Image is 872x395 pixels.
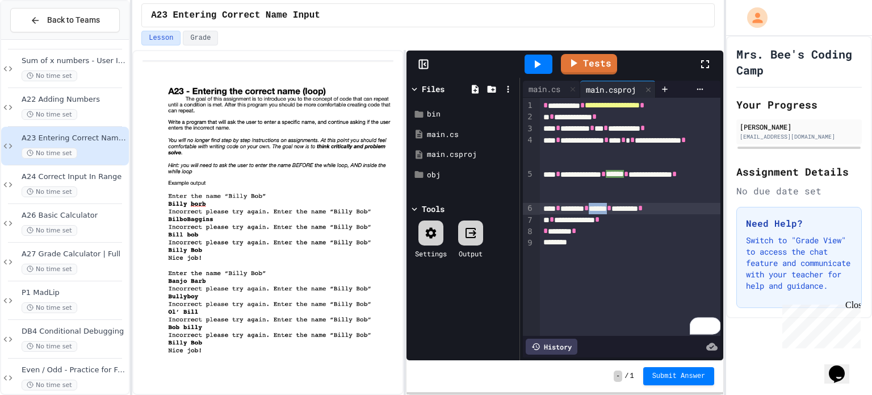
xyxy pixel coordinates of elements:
div: main.cs [523,81,580,98]
h2: Your Progress [736,97,862,113]
div: [PERSON_NAME] [740,122,858,132]
div: 8 [523,226,534,238]
a: Tests [561,54,617,74]
div: main.csproj [427,149,515,160]
span: Submit Answer [652,372,706,381]
div: main.csproj [580,84,642,95]
div: [EMAIL_ADDRESS][DOMAIN_NAME] [740,132,858,141]
span: A27 Grade Calculator | Full [22,250,127,259]
h1: Mrs. Bee's Coding Camp [736,46,862,78]
span: No time set [22,70,77,81]
span: Sum of x numbers - User Input [22,56,127,66]
div: My Account [735,5,770,31]
div: main.cs [523,83,566,95]
div: 7 [523,215,534,226]
span: A24 Correct Input In Range [22,172,127,182]
div: 1 [523,100,534,111]
span: Even / Odd - Practice for Fizz Buzz [22,365,127,375]
p: Switch to "Grade View" to access the chat feature and communicate with your teacher for help and ... [746,235,852,292]
div: Tools [422,203,445,215]
span: No time set [22,148,77,159]
div: obj [427,169,515,181]
div: 4 [523,135,534,169]
iframe: chat widget [824,350,861,384]
div: History [526,339,577,355]
span: No time set [22,109,77,120]
div: No due date set [736,184,862,198]
div: main.csproj [580,81,656,98]
span: - [614,371,622,382]
span: No time set [22,302,77,313]
div: To enrich screen reader interactions, please activate Accessibility in Grammarly extension settings [540,98,721,336]
button: Lesson [141,31,181,45]
iframe: chat widget [778,300,861,348]
span: No time set [22,264,77,275]
div: 3 [523,123,534,135]
span: No time set [22,225,77,236]
span: A26 Basic Calculator [22,211,127,221]
div: Chat with us now!Close [5,5,78,72]
span: A23 Entering Correct Name Input [22,134,127,143]
div: 6 [523,203,534,214]
div: 2 [523,111,534,123]
div: main.cs [427,129,515,140]
h2: Assignment Details [736,164,862,180]
span: Back to Teams [47,14,100,26]
div: Files [422,83,445,95]
div: Settings [415,248,447,259]
span: No time set [22,380,77,390]
span: A22 Adding Numbers [22,95,127,105]
h3: Need Help? [746,217,852,230]
div: Output [459,248,483,259]
button: Grade [183,31,218,45]
span: No time set [22,341,77,352]
span: A23 Entering Correct Name Input [151,9,320,22]
span: 1 [630,372,634,381]
span: DB4 Conditional Debugging [22,327,127,336]
span: / [624,372,628,381]
span: P1 MadLip [22,288,127,298]
div: bin [427,109,515,120]
div: 5 [523,169,534,203]
button: Submit Answer [643,367,715,385]
span: No time set [22,186,77,197]
button: Back to Teams [10,8,120,32]
div: 9 [523,238,534,249]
